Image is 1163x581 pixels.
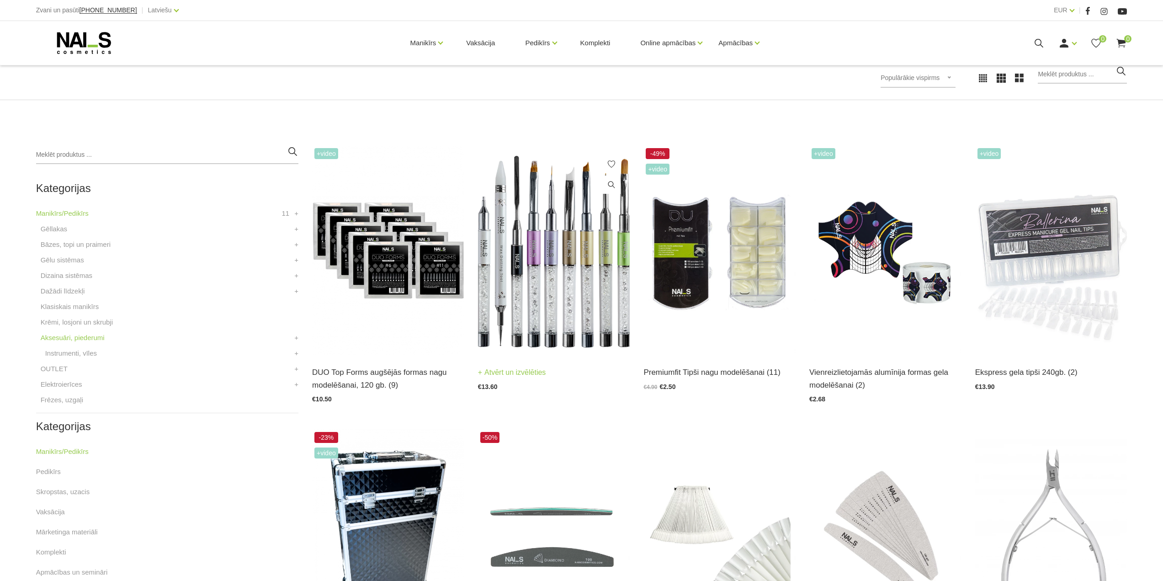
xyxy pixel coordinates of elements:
[1090,37,1102,49] a: 0
[36,547,66,558] a: Komplekti
[646,164,669,175] span: +Video
[975,146,1127,355] img: Ekpress gela tipši pieaudzēšanai 240 gab.Gela nagu pieaudzēšana vēl nekad nav bijusi tik vienkārš...
[1079,5,1081,16] span: |
[45,348,97,359] a: Instrumenti, vīles
[294,255,298,266] a: +
[36,466,61,477] a: Pedikīrs
[36,567,108,578] a: Apmācības un semināri
[1115,37,1127,49] a: 0
[646,148,669,159] span: -49%
[1038,65,1127,84] input: Meklēt produktus ...
[659,383,675,390] span: €2.50
[643,146,796,355] img: Plānas, elastīgas formas. To īpašā forma sniedz iespēju modelēt nagus ar paralēlām sānu malām, kā...
[36,5,137,16] div: Zvani un pasūti
[41,379,82,390] a: Elektroierīces
[41,332,105,343] a: Aksesuāri, piederumi
[640,25,696,61] a: Online apmācības
[478,146,630,355] img: Dažāda veida dizaina otas: - Art Magnetics tools - Spatula Tool - Fork Brush #6 - Art U Slant - O...
[148,5,172,16] a: Latviešu
[294,332,298,343] a: +
[812,148,835,159] span: +Video
[142,5,143,16] span: |
[41,239,111,250] a: Bāzes, topi un praimeri
[36,421,298,432] h2: Kategorijas
[643,366,796,378] a: Premiumfit Tipši nagu modelēšanai (11)
[41,301,99,312] a: Klasiskais manikīrs
[312,146,464,355] img: #1 • Mazs(S) sāna arkas izliekums, normāls/vidējs C izliekums, garā forma • Piemērota standarta n...
[1099,35,1106,43] span: 0
[41,363,68,374] a: OUTLET
[809,395,825,403] span: €2.68
[36,527,98,538] a: Mārketinga materiāli
[281,208,289,219] span: 11
[294,363,298,374] a: +
[975,383,995,390] span: €13.90
[312,366,464,391] a: DUO Top Forms augšējās formas nagu modelēšanai, 120 gb. (9)
[718,25,753,61] a: Apmācības
[294,379,298,390] a: +
[480,432,500,443] span: -50%
[643,384,657,390] span: €4.90
[36,146,298,164] input: Meklēt produktus ...
[294,286,298,297] a: +
[41,224,67,235] a: Gēllakas
[977,148,1001,159] span: +Video
[809,146,961,355] img: Īpaši noturīgas modelēšanas formas, kas maksimāli atvieglo meistara darbu. Izcili cietas, maksimā...
[525,25,550,61] a: Pedikīrs
[809,366,961,391] a: Vienreizlietojamās alumīnija formas gela modelēšanai (2)
[1124,35,1131,43] span: 0
[294,348,298,359] a: +
[36,208,89,219] a: Manikīrs/Pedikīrs
[478,383,498,390] span: €13.60
[41,255,84,266] a: Gēlu sistēmas
[294,239,298,250] a: +
[294,270,298,281] a: +
[314,432,338,443] span: -23%
[36,486,90,497] a: Skropstas, uzacis
[36,506,65,517] a: Vaksācija
[36,182,298,194] h2: Kategorijas
[1054,5,1067,16] a: EUR
[312,395,332,403] span: €10.50
[478,366,546,379] a: Atvērt un izvēlēties
[41,317,113,328] a: Krēmi, losjoni un skrubji
[294,208,298,219] a: +
[314,448,338,458] span: +Video
[41,394,83,405] a: Frēzes, uzgaļi
[41,270,92,281] a: Dizaina sistēmas
[410,25,436,61] a: Manikīrs
[573,21,618,65] a: Komplekti
[80,7,137,14] a: [PHONE_NUMBER]
[459,21,502,65] a: Vaksācija
[975,366,1127,378] a: Ekspress gela tipši 240gb. (2)
[881,74,940,81] span: Populārākie vispirms
[80,6,137,14] span: [PHONE_NUMBER]
[314,148,338,159] span: +Video
[294,224,298,235] a: +
[36,446,89,457] a: Manikīrs/Pedikīrs
[41,286,85,297] a: Dažādi līdzekļi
